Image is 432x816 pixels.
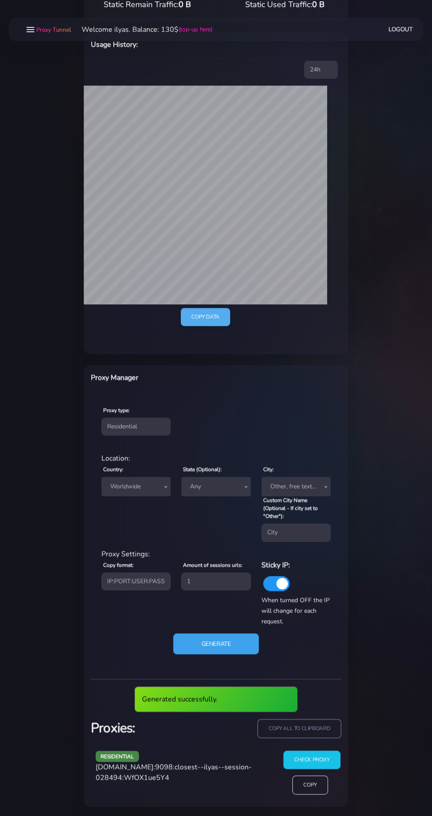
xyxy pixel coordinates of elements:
[257,719,341,738] input: copy all to clipboard
[267,480,325,493] span: Other, free text below
[103,465,123,473] label: Country:
[388,21,413,37] a: Logout
[96,751,139,762] span: residential
[91,719,211,737] h3: Proxies:
[181,308,230,326] a: Copy data
[183,561,242,569] label: Amount of sessions urls:
[71,24,212,35] li: Welcome ilyas. Balance: 130$
[96,762,252,782] span: [DOMAIN_NAME]:9098:closest--ilyas--session-028494:WfOX1ue5Y4
[179,25,212,34] a: (top-up here)
[186,480,245,493] span: Any
[36,26,71,34] span: Proxy Tunnel
[96,549,336,559] div: Proxy Settings:
[91,372,232,383] h6: Proxy Manager
[103,561,134,569] label: Copy format:
[263,465,274,473] label: City:
[96,453,336,464] div: Location:
[283,750,340,769] input: Check Proxy
[134,686,298,712] div: Generated successfully.
[261,596,330,625] span: When turned OFF the IP will change for each request.
[181,477,250,496] span: Any
[261,559,331,571] h6: Sticky IP:
[103,406,130,414] label: Proxy type:
[91,39,232,50] h6: Usage History:
[34,22,71,37] a: Proxy Tunnel
[261,477,331,496] span: Other, free text below
[173,633,259,655] button: Generate
[263,496,331,520] label: Custom City Name (Optional - If city set to "Other"):
[107,480,165,493] span: Worldwide
[101,477,171,496] span: Worldwide
[389,773,421,805] iframe: Webchat Widget
[292,775,328,794] input: Copy
[183,465,222,473] label: State (Optional):
[261,524,331,541] input: City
